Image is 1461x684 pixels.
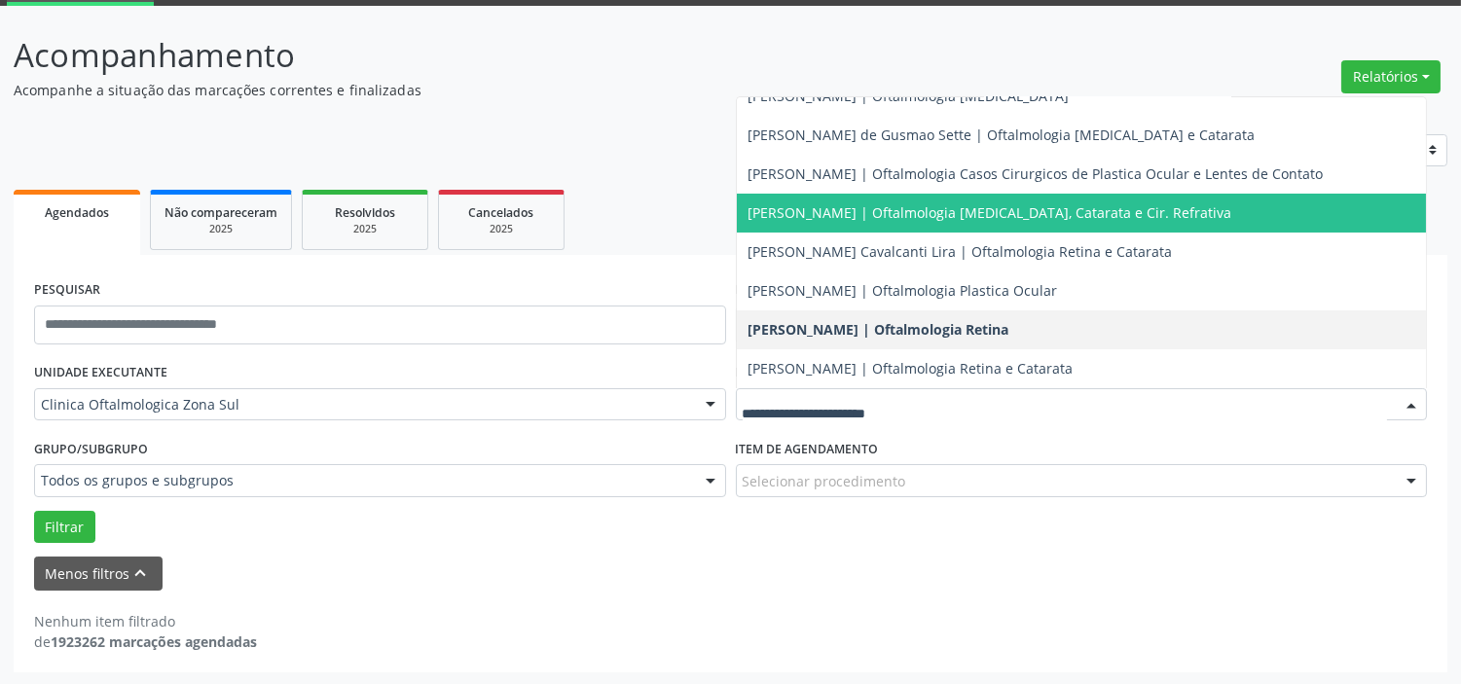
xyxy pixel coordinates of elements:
div: de [34,631,257,652]
div: Nenhum item filtrado [34,611,257,631]
span: Cancelados [469,204,534,221]
label: Grupo/Subgrupo [34,434,148,464]
span: [PERSON_NAME] | Oftalmologia Plastica Ocular [749,281,1058,300]
span: [PERSON_NAME] Cavalcanti Lira | Oftalmologia Retina e Catarata [749,242,1173,261]
span: [PERSON_NAME] | Oftalmologia Retina [749,320,1009,339]
p: Acompanhe a situação das marcações correntes e finalizadas [14,80,1017,100]
strong: 1923262 marcações agendadas [51,632,257,651]
i: keyboard_arrow_up [130,562,152,584]
span: Agendados [45,204,109,221]
div: 2025 [316,222,414,236]
p: Acompanhamento [14,31,1017,80]
span: [PERSON_NAME] | Oftalmologia Retina e Catarata [749,359,1074,378]
span: [PERSON_NAME] | Oftalmologia Casos Cirurgicos de Plastica Ocular e Lentes de Contato [749,164,1324,183]
span: Todos os grupos e subgrupos [41,471,686,490]
label: UNIDADE EXECUTANTE [34,358,167,388]
span: Clinica Oftalmologica Zona Sul [41,395,686,414]
button: Menos filtroskeyboard_arrow_up [34,557,163,591]
button: Relatórios [1341,60,1441,93]
label: PESQUISAR [34,275,100,306]
button: Filtrar [34,511,95,544]
div: 2025 [164,222,277,236]
span: Resolvidos [335,204,395,221]
span: [PERSON_NAME] | Oftalmologia [MEDICAL_DATA], Catarata e Cir. Refrativa [749,203,1232,222]
span: Selecionar procedimento [743,471,906,491]
label: Item de agendamento [736,434,879,464]
span: [PERSON_NAME] de Gusmao Sette | Oftalmologia [MEDICAL_DATA] e Catarata [749,126,1256,144]
span: Não compareceram [164,204,277,221]
div: 2025 [453,222,550,236]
